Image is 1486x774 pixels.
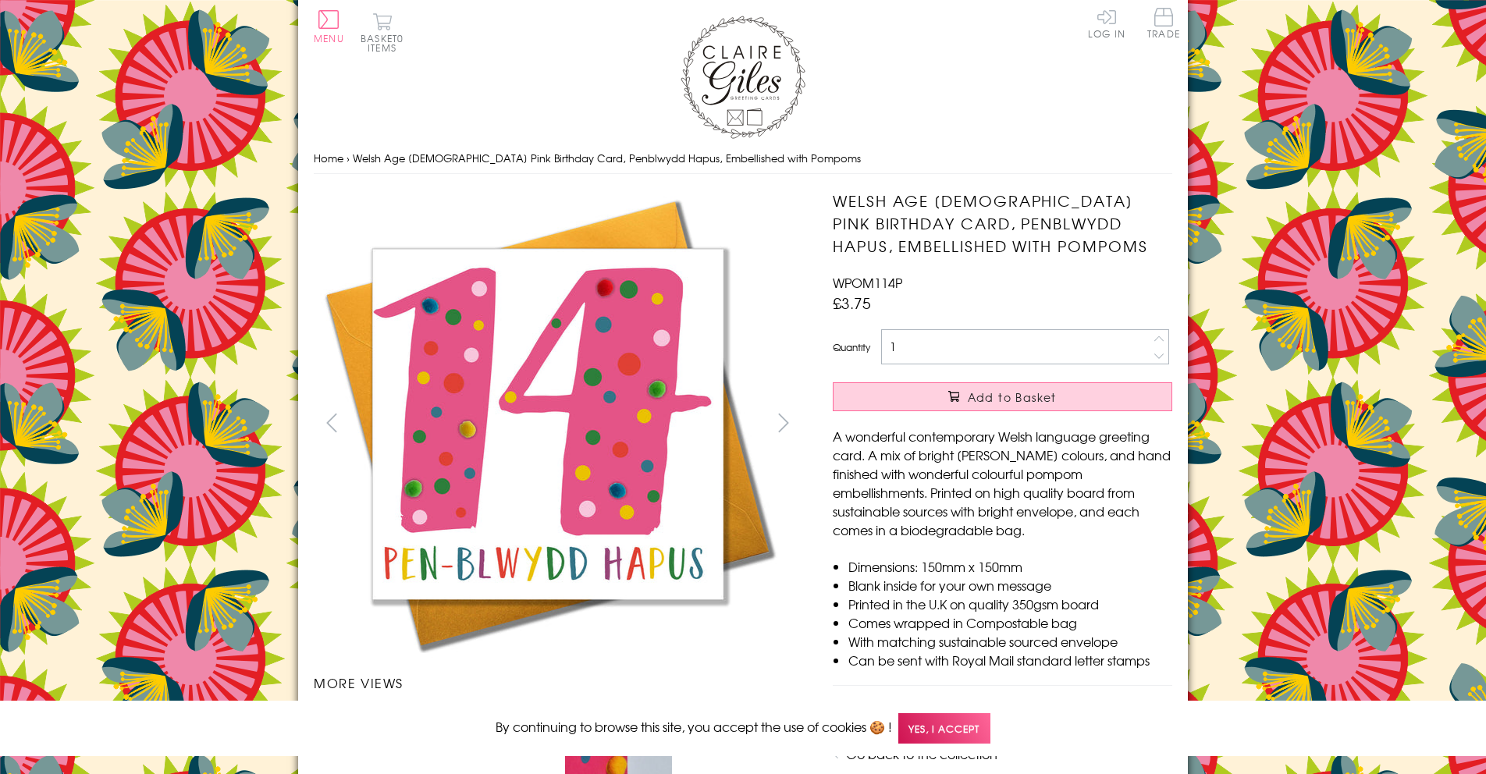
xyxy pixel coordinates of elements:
button: Add to Basket [833,382,1172,411]
span: 0 items [368,31,403,55]
a: Trade [1147,8,1180,41]
h1: Welsh Age [DEMOGRAPHIC_DATA] Pink Birthday Card, Penblwydd Hapus, Embellished with Pompoms [833,190,1172,257]
li: Can be sent with Royal Mail standard letter stamps [848,651,1172,669]
span: › [347,151,350,165]
span: Trade [1147,8,1180,38]
button: prev [314,405,349,440]
span: WPOM114P [833,273,902,292]
a: Log In [1088,8,1125,38]
li: Blank inside for your own message [848,576,1172,595]
li: Dimensions: 150mm x 150mm [848,557,1172,576]
img: Claire Giles Greetings Cards [681,16,805,139]
span: £3.75 [833,292,871,314]
img: Welsh Age 14 Pink Birthday Card, Penblwydd Hapus, Embellished with Pompoms [802,190,1270,658]
h3: More views [314,673,802,692]
button: Menu [314,10,344,43]
label: Quantity [833,340,870,354]
span: Menu [314,31,344,45]
img: Welsh Age 14 Pink Birthday Card, Penblwydd Hapus, Embellished with Pompoms [314,190,782,658]
nav: breadcrumbs [314,143,1172,175]
span: Yes, I accept [898,713,990,744]
p: A wonderful contemporary Welsh language greeting card. A mix of bright [PERSON_NAME] colours, and... [833,427,1172,539]
li: Printed in the U.K on quality 350gsm board [848,595,1172,613]
li: With matching sustainable sourced envelope [848,632,1172,651]
button: next [766,405,802,440]
a: Home [314,151,343,165]
span: Welsh Age [DEMOGRAPHIC_DATA] Pink Birthday Card, Penblwydd Hapus, Embellished with Pompoms [353,151,861,165]
li: Comes wrapped in Compostable bag [848,613,1172,632]
span: Add to Basket [968,389,1057,405]
button: Basket0 items [361,12,403,52]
